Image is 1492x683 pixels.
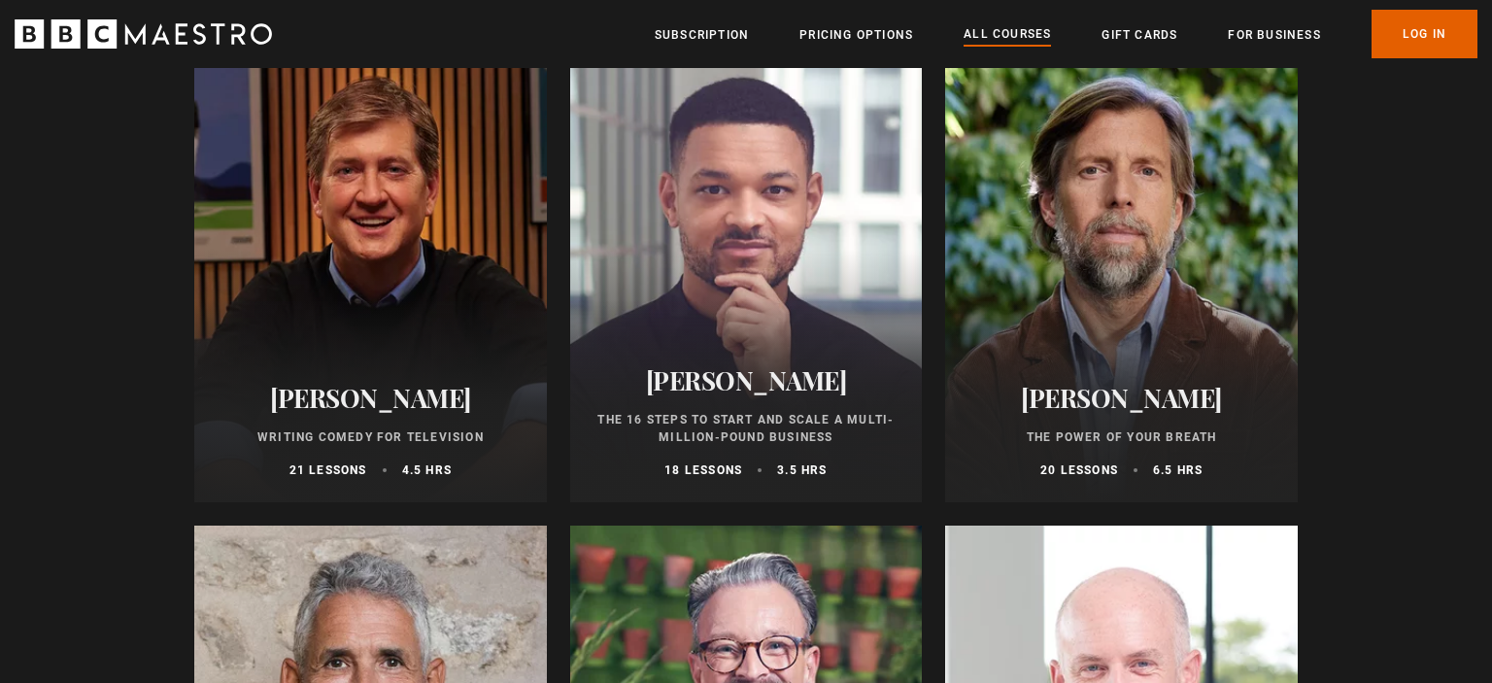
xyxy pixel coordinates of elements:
[289,461,367,479] p: 21 lessons
[968,383,1274,413] h2: [PERSON_NAME]
[1040,461,1118,479] p: 20 lessons
[655,25,749,45] a: Subscription
[655,10,1477,58] nav: Primary
[218,383,524,413] h2: [PERSON_NAME]
[964,24,1051,46] a: All Courses
[593,365,899,395] h2: [PERSON_NAME]
[194,36,547,502] a: [PERSON_NAME] Writing Comedy for Television 21 lessons 4.5 hrs
[664,461,742,479] p: 18 lessons
[570,36,923,502] a: [PERSON_NAME] The 16 Steps to Start and Scale a Multi-Million-Pound Business 18 lessons 3.5 hrs
[593,411,899,446] p: The 16 Steps to Start and Scale a Multi-Million-Pound Business
[1102,25,1177,45] a: Gift Cards
[1372,10,1477,58] a: Log In
[945,36,1298,502] a: [PERSON_NAME] The Power of Your Breath 20 lessons 6.5 hrs
[402,461,452,479] p: 4.5 hrs
[968,428,1274,446] p: The Power of Your Breath
[777,461,827,479] p: 3.5 hrs
[15,19,272,49] svg: BBC Maestro
[1228,25,1320,45] a: For business
[799,25,913,45] a: Pricing Options
[218,428,524,446] p: Writing Comedy for Television
[1153,461,1203,479] p: 6.5 hrs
